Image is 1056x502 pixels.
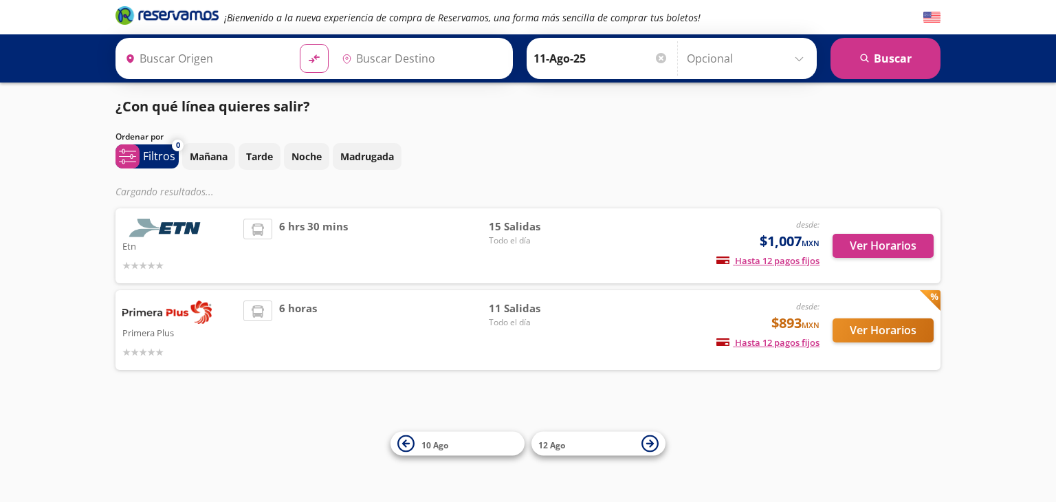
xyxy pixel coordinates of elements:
[489,234,585,247] span: Todo el día
[531,432,665,456] button: 12 Ago
[923,9,940,26] button: English
[122,301,212,324] img: Primera Plus
[421,439,448,450] span: 10 Ago
[115,5,219,30] a: Brand Logo
[802,320,819,330] small: MXN
[796,301,819,312] em: desde:
[239,143,280,170] button: Tarde
[390,432,525,456] button: 10 Ago
[190,149,228,164] p: Mañana
[771,313,819,334] span: $893
[279,301,317,360] span: 6 horas
[122,219,212,237] img: Etn
[246,149,273,164] p: Tarde
[489,219,585,234] span: 15 Salidas
[340,149,394,164] p: Madrugada
[115,5,219,25] i: Brand Logo
[291,149,322,164] p: Noche
[687,41,810,76] input: Opcional
[830,38,940,79] button: Buscar
[489,301,585,316] span: 11 Salidas
[333,143,401,170] button: Madrugada
[115,96,310,117] p: ¿Con qué línea quieres salir?
[716,336,819,349] span: Hasta 12 pagos fijos
[760,231,819,252] span: $1,007
[802,238,819,248] small: MXN
[115,144,179,168] button: 0Filtros
[796,219,819,230] em: desde:
[115,131,164,143] p: Ordenar por
[284,143,329,170] button: Noche
[336,41,505,76] input: Buscar Destino
[143,148,175,164] p: Filtros
[120,41,289,76] input: Buscar Origen
[122,324,236,340] p: Primera Plus
[533,41,668,76] input: Elegir Fecha
[182,143,235,170] button: Mañana
[224,11,701,24] em: ¡Bienvenido a la nueva experiencia de compra de Reservamos, una forma más sencilla de comprar tus...
[833,318,934,342] button: Ver Horarios
[279,219,348,273] span: 6 hrs 30 mins
[833,234,934,258] button: Ver Horarios
[176,140,180,151] span: 0
[122,237,236,254] p: Etn
[115,185,214,198] em: Cargando resultados ...
[716,254,819,267] span: Hasta 12 pagos fijos
[538,439,565,450] span: 12 Ago
[489,316,585,329] span: Todo el día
